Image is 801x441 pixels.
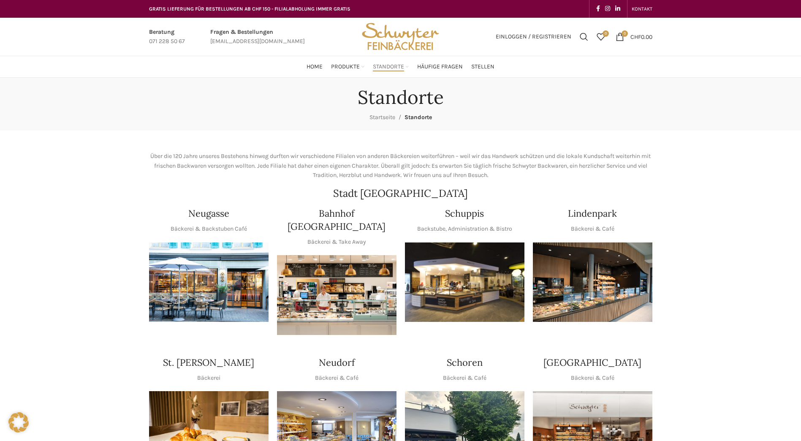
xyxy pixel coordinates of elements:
a: Startseite [369,114,395,121]
div: Secondary navigation [627,0,657,17]
img: 150130-Schwyter-013 [405,242,524,322]
p: Bäckerei & Café [571,224,614,234]
a: Facebook social link [594,3,603,15]
a: Infobox link [149,27,185,46]
span: Standorte [373,63,404,71]
img: 017-e1571925257345 [533,242,652,322]
a: Suchen [576,28,592,45]
h1: Standorte [358,86,444,109]
p: Bäckerei [197,373,220,383]
p: Bäckerei & Café [315,373,358,383]
h4: [GEOGRAPHIC_DATA] [543,356,641,369]
img: Neugasse [149,242,269,322]
a: KONTAKT [632,0,652,17]
a: 0 [592,28,609,45]
a: Stellen [471,58,494,75]
div: 1 / 1 [533,242,652,322]
h4: Neudorf [319,356,355,369]
h4: Schoren [447,356,483,369]
a: 0 CHF0.00 [611,28,657,45]
h4: Neugasse [188,207,229,220]
a: Home [307,58,323,75]
h4: Schuppis [445,207,484,220]
span: GRATIS LIEFERUNG FÜR BESTELLUNGEN AB CHF 150 - FILIALABHOLUNG IMMER GRATIS [149,6,350,12]
div: 1 / 1 [277,255,396,335]
p: Bäckerei & Backstuben Café [171,224,247,234]
a: Linkedin social link [613,3,623,15]
img: Bäckerei Schwyter [359,18,442,56]
span: Home [307,63,323,71]
div: 1 / 1 [149,242,269,322]
h4: Bahnhof [GEOGRAPHIC_DATA] [277,207,396,233]
p: Bäckerei & Café [443,373,486,383]
span: Häufige Fragen [417,63,463,71]
div: Main navigation [145,58,657,75]
span: CHF [630,33,641,40]
h4: Lindenpark [568,207,617,220]
span: Standorte [405,114,432,121]
span: 0 [603,30,609,37]
a: Site logo [359,33,442,40]
p: Über die 120 Jahre unseres Bestehens hinweg durften wir verschiedene Filialen von anderen Bäckere... [149,152,652,180]
img: Bahnhof St. Gallen [277,255,396,335]
a: Instagram social link [603,3,613,15]
span: 0 [622,30,628,37]
p: Backstube, Administration & Bistro [417,224,512,234]
a: Häufige Fragen [417,58,463,75]
span: KONTAKT [632,6,652,12]
p: Bäckerei & Café [571,373,614,383]
a: Infobox link [210,27,305,46]
span: Produkte [331,63,360,71]
bdi: 0.00 [630,33,652,40]
a: Einloggen / Registrieren [491,28,576,45]
div: 1 / 1 [405,242,524,322]
p: Bäckerei & Take Away [307,237,366,247]
h4: St. [PERSON_NAME] [163,356,254,369]
h2: Stadt [GEOGRAPHIC_DATA] [149,188,652,199]
div: Meine Wunschliste [592,28,609,45]
span: Stellen [471,63,494,71]
span: Einloggen / Registrieren [496,34,571,40]
a: Standorte [373,58,409,75]
a: Produkte [331,58,364,75]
